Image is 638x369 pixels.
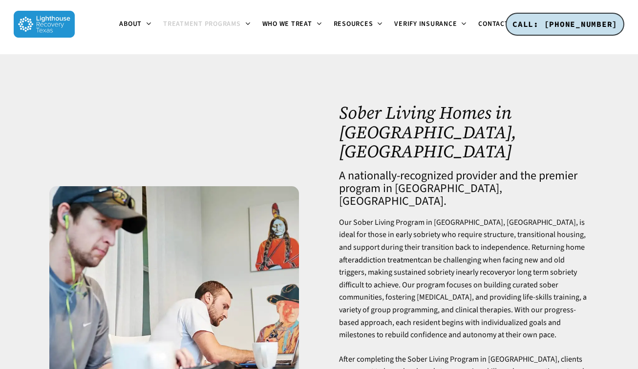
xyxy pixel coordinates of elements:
img: Lighthouse Recovery Texas [14,11,75,38]
a: early recovery [462,267,508,278]
a: CALL: [PHONE_NUMBER] [506,13,624,36]
h4: A nationally-recognized provider and the premier program in [GEOGRAPHIC_DATA], [GEOGRAPHIC_DATA]. [339,170,589,208]
a: Contact [472,21,524,28]
a: Who We Treat [256,21,328,28]
h1: Sober Living Homes in [GEOGRAPHIC_DATA], [GEOGRAPHIC_DATA] [339,103,589,161]
a: Verify Insurance [388,21,472,28]
span: Resources [334,19,373,29]
a: Resources [328,21,389,28]
span: Contact [478,19,509,29]
a: Treatment Programs [157,21,256,28]
span: CALL: [PHONE_NUMBER] [512,19,617,29]
a: About [113,21,157,28]
span: Who We Treat [262,19,312,29]
p: Our Sober Living Program in [GEOGRAPHIC_DATA], [GEOGRAPHIC_DATA], is ideal for those in early sob... [339,217,589,353]
a: addiction treatment [355,255,420,265]
span: Treatment Programs [163,19,241,29]
span: About [119,19,142,29]
span: Verify Insurance [394,19,457,29]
